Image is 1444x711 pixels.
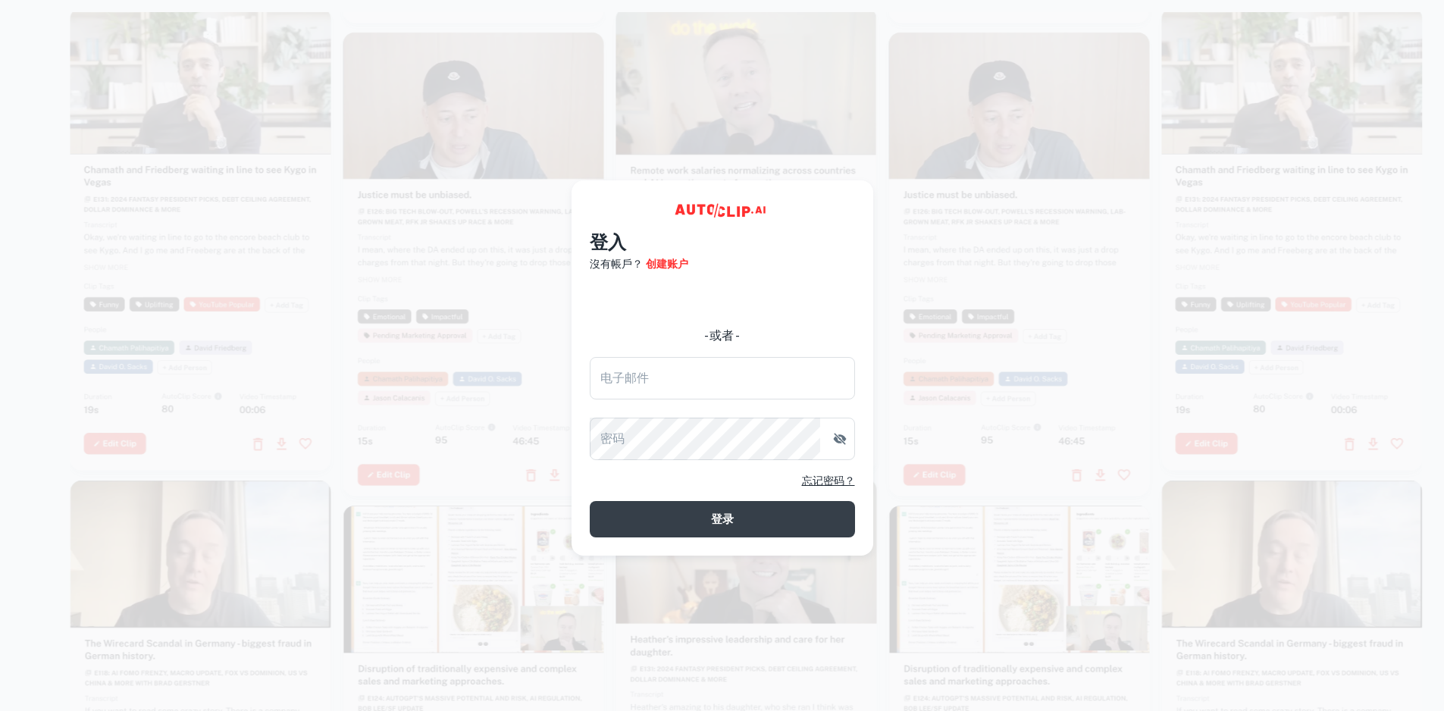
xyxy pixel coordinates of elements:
[711,512,734,525] font: 登录
[646,255,688,272] a: 创建账户
[590,501,855,537] button: 登录
[802,472,855,489] a: 忘记密码？
[646,258,688,270] font: 创建账户
[582,283,863,316] iframe: “使用Google账号登录”按钮
[704,328,740,343] font: - 或者 -
[802,475,855,487] font: 忘记密码？
[590,258,643,270] font: 沒有帳戶？
[590,231,626,252] font: 登入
